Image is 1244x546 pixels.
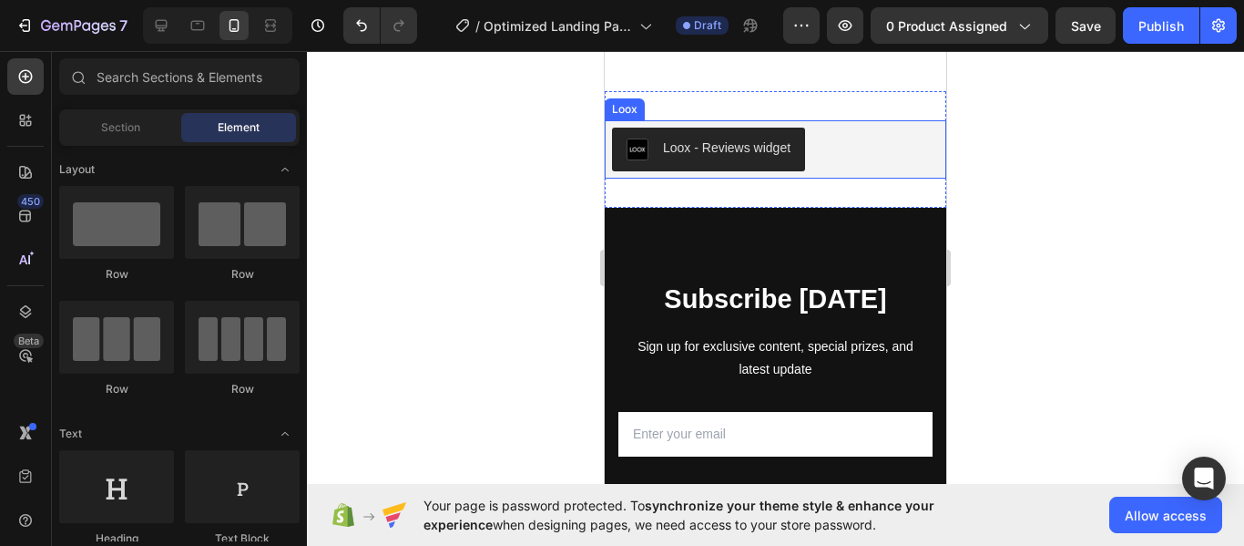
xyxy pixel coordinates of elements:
[7,7,136,44] button: 7
[1138,16,1184,36] div: Publish
[17,194,44,209] div: 450
[59,58,300,95] input: Search Sections & Elements
[484,16,632,36] span: Optimized Landing Page Template
[218,119,260,136] span: Element
[185,381,300,397] div: Row
[886,16,1007,36] span: 0 product assigned
[119,15,127,36] p: 7
[59,161,95,178] span: Layout
[423,498,934,532] span: synchronize your theme style & enhance your experience
[605,51,946,484] iframe: Design area
[694,17,721,34] span: Draft
[185,266,300,283] div: Row
[475,16,480,36] span: /
[871,7,1048,44] button: 0 product assigned
[1123,7,1199,44] button: Publish
[343,7,417,44] div: Undo/Redo
[59,266,174,283] div: Row
[423,496,1005,534] span: Your page is password protected. To when designing pages, we need access to your store password.
[1109,497,1222,533] button: Allow access
[1055,7,1116,44] button: Save
[270,419,300,448] span: Toggle open
[101,119,140,136] span: Section
[59,426,82,442] span: Text
[1071,18,1101,34] span: Save
[270,155,300,184] span: Toggle open
[14,334,44,348] div: Beta
[59,381,174,397] div: Row
[1182,457,1226,500] div: Open Intercom Messenger
[1125,506,1207,525] span: Allow access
